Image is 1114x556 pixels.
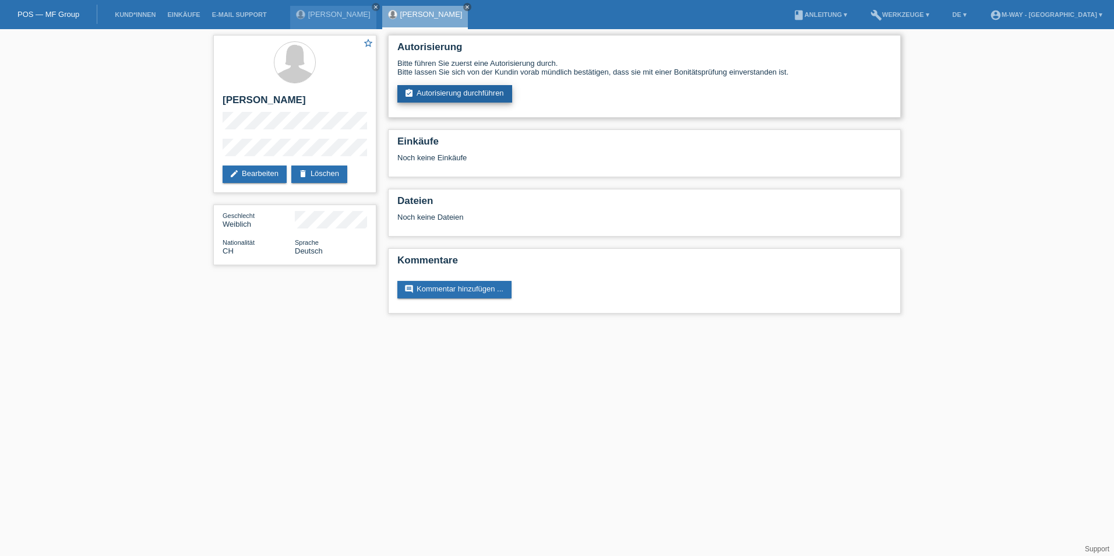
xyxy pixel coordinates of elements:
h2: Einkäufe [397,136,891,153]
a: Kund*innen [109,11,161,18]
span: Sprache [295,239,319,246]
a: editBearbeiten [223,166,287,183]
i: book [793,9,805,21]
a: close [372,3,380,11]
span: Nationalität [223,239,255,246]
a: POS — MF Group [17,10,79,19]
a: buildWerkzeuge ▾ [865,11,935,18]
i: edit [230,169,239,178]
a: deleteLöschen [291,166,347,183]
h2: Autorisierung [397,41,891,59]
a: assignment_turned_inAutorisierung durchführen [397,85,512,103]
i: close [464,4,470,10]
a: [PERSON_NAME] [400,10,463,19]
a: commentKommentar hinzufügen ... [397,281,512,298]
a: DE ▾ [947,11,972,18]
a: Support [1085,545,1109,553]
i: build [870,9,882,21]
i: assignment_turned_in [404,89,414,98]
i: comment [404,284,414,294]
a: Einkäufe [161,11,206,18]
div: Bitte führen Sie zuerst eine Autorisierung durch. Bitte lassen Sie sich von der Kundin vorab münd... [397,59,891,76]
i: account_circle [990,9,1002,21]
a: account_circlem-way - [GEOGRAPHIC_DATA] ▾ [984,11,1108,18]
h2: [PERSON_NAME] [223,94,367,112]
i: star_border [363,38,373,48]
i: delete [298,169,308,178]
h2: Kommentare [397,255,891,272]
h2: Dateien [397,195,891,213]
a: E-Mail Support [206,11,273,18]
span: Deutsch [295,247,323,255]
span: Schweiz [223,247,234,255]
div: Noch keine Dateien [397,213,753,221]
span: Geschlecht [223,212,255,219]
a: [PERSON_NAME] [308,10,371,19]
div: Noch keine Einkäufe [397,153,891,171]
div: Weiblich [223,211,295,228]
a: bookAnleitung ▾ [787,11,853,18]
a: close [463,3,471,11]
i: close [373,4,379,10]
a: star_border [363,38,373,50]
